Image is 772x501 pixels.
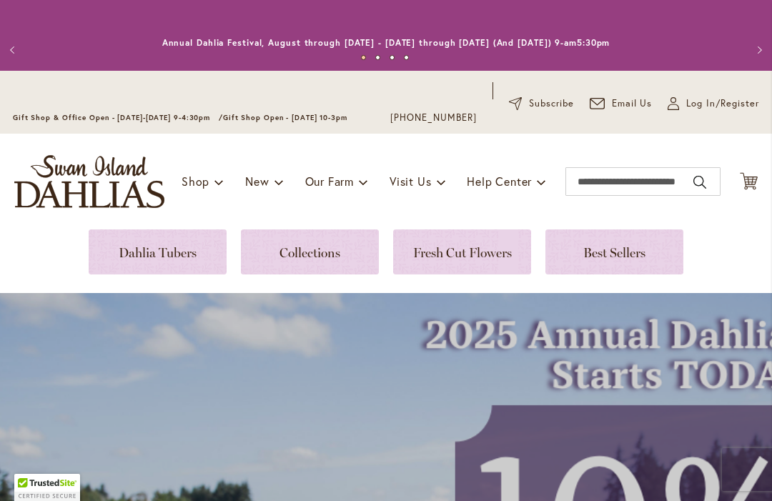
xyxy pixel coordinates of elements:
a: Log In/Register [668,96,759,111]
span: Help Center [467,174,532,189]
span: Subscribe [529,96,574,111]
span: Our Farm [305,174,354,189]
span: Gift Shop Open - [DATE] 10-3pm [223,113,347,122]
button: 2 of 4 [375,55,380,60]
a: Annual Dahlia Festival, August through [DATE] - [DATE] through [DATE] (And [DATE]) 9-am5:30pm [162,37,610,48]
span: Log In/Register [686,96,759,111]
span: Shop [182,174,209,189]
button: 4 of 4 [404,55,409,60]
span: Gift Shop & Office Open - [DATE]-[DATE] 9-4:30pm / [13,113,223,122]
button: 3 of 4 [390,55,395,60]
span: Visit Us [390,174,431,189]
a: Subscribe [509,96,574,111]
span: Email Us [612,96,653,111]
button: Next [743,36,772,64]
a: store logo [14,155,164,208]
span: New [245,174,269,189]
a: Email Us [590,96,653,111]
button: 1 of 4 [361,55,366,60]
a: [PHONE_NUMBER] [390,111,477,125]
